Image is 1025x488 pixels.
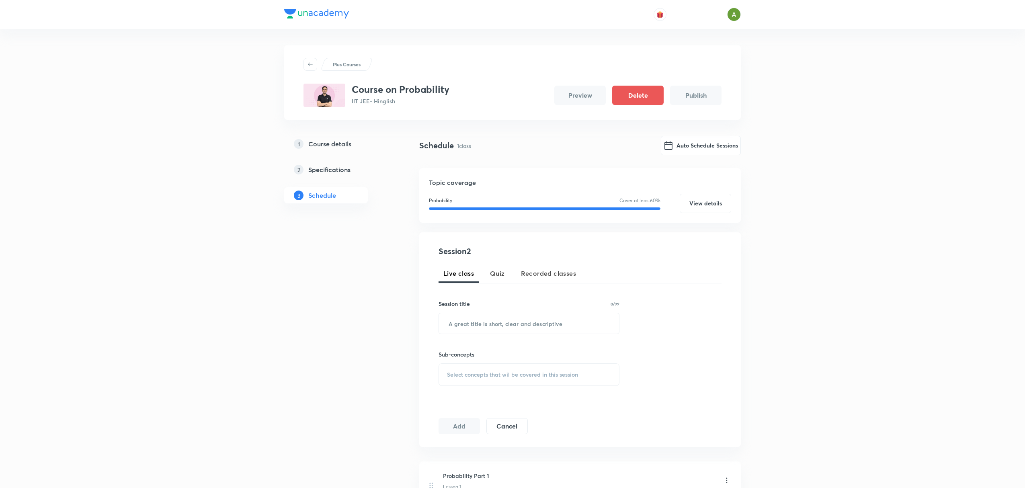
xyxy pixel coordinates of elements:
[284,136,394,152] a: 1Course details
[308,191,336,200] h5: Schedule
[612,86,664,105] button: Delete
[284,162,394,178] a: 2Specifications
[333,61,361,68] p: Plus Courses
[294,191,303,200] p: 3
[554,86,606,105] button: Preview
[294,165,303,174] p: 2
[611,302,619,306] p: 0/99
[308,139,351,149] h5: Course details
[619,197,660,204] p: Cover at least 60 %
[443,269,474,278] span: Live class
[429,178,731,187] h5: Topic coverage
[670,86,722,105] button: Publish
[303,84,345,107] img: 15921D39-1A03-48A5-A29D-1CD2AAE6905E_plus.png
[294,139,303,149] p: 1
[429,197,452,204] p: Probability
[284,9,349,21] a: Company Logo
[457,141,471,150] p: 1 class
[352,97,449,105] p: IIT JEE • Hinglish
[443,472,489,480] h6: Probability Part 1
[661,136,741,155] button: Auto Schedule Sessions
[419,139,454,152] h4: Schedule
[486,418,528,434] button: Cancel
[521,269,576,278] span: Recorded classes
[439,245,585,257] h4: Session 2
[664,141,673,150] img: google
[727,8,741,21] img: Ajay A
[656,11,664,18] img: avatar
[654,8,666,21] button: avatar
[680,194,731,213] button: View details
[352,84,449,95] h3: Course on Probability
[439,299,470,308] h6: Session title
[439,313,619,334] input: A great title is short, clear and descriptive
[447,371,578,378] span: Select concepts that wil be covered in this session
[308,165,351,174] h5: Specifications
[490,269,505,278] span: Quiz
[439,350,619,359] h6: Sub-concepts
[439,418,480,434] button: Add
[284,9,349,18] img: Company Logo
